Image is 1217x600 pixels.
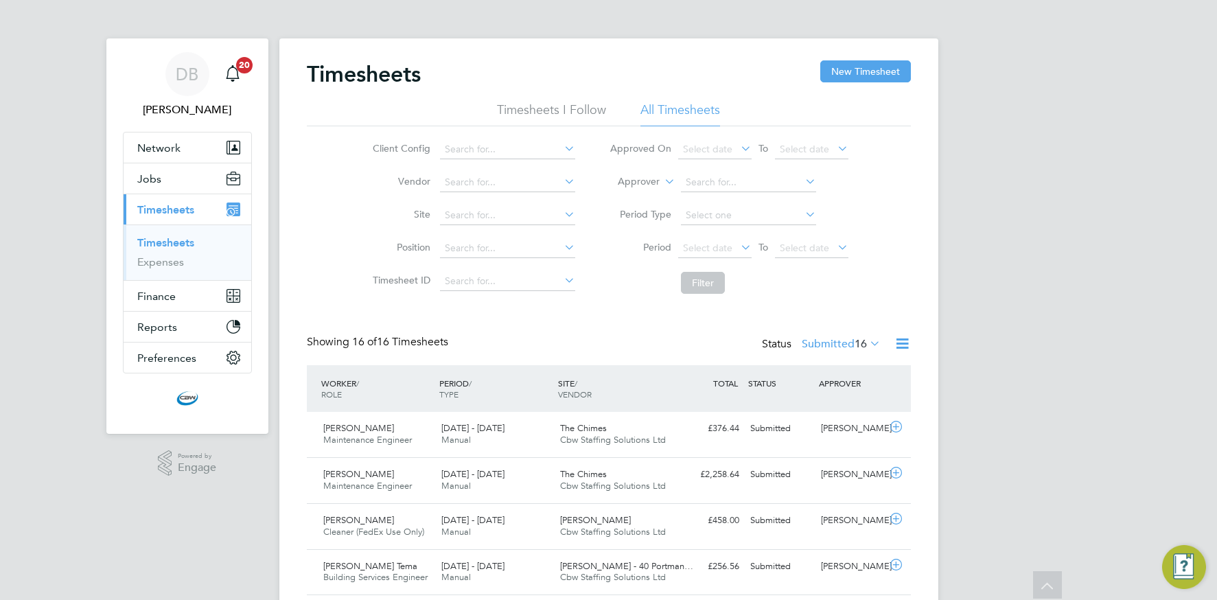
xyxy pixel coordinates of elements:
div: STATUS [745,371,816,395]
input: Search for... [440,239,575,258]
span: [PERSON_NAME] [323,468,394,480]
label: Submitted [802,337,881,351]
a: DB[PERSON_NAME] [123,52,252,118]
div: [PERSON_NAME] [815,509,887,532]
label: Position [369,241,430,253]
span: The Chimes [560,468,607,480]
span: [PERSON_NAME] - 40 Portman… [560,560,693,572]
div: £458.00 [673,509,745,532]
div: Status [762,335,883,354]
span: / [356,378,359,389]
div: Submitted [745,509,816,532]
label: Vendor [369,175,430,187]
span: Engage [178,462,216,474]
div: APPROVER [815,371,887,395]
input: Search for... [440,140,575,159]
span: [PERSON_NAME] [323,514,394,526]
span: Select date [780,242,829,254]
span: [DATE] - [DATE] [441,468,505,480]
span: [PERSON_NAME] [560,514,631,526]
span: Powered by [178,450,216,462]
div: PERIOD [436,371,555,406]
span: Manual [441,480,471,492]
button: Reports [124,312,251,342]
nav: Main navigation [106,38,268,434]
button: Preferences [124,343,251,373]
button: New Timesheet [820,60,911,82]
span: Daniel Barber [123,102,252,118]
a: 20 [219,52,246,96]
label: Site [369,208,430,220]
div: [PERSON_NAME] [815,463,887,486]
span: Maintenance Engineer [323,434,412,446]
span: DB [176,65,198,83]
span: [PERSON_NAME] Tema [323,560,417,572]
span: TYPE [439,389,459,400]
span: Cbw Staffing Solutions Ltd [560,480,666,492]
div: Timesheets [124,224,251,280]
input: Search for... [440,206,575,225]
button: Engage Resource Center [1162,545,1206,589]
span: Manual [441,526,471,538]
span: Preferences [137,351,196,365]
li: Timesheets I Follow [497,102,606,126]
span: Select date [683,143,732,155]
button: Timesheets [124,194,251,224]
div: £2,258.64 [673,463,745,486]
button: Network [124,132,251,163]
div: Submitted [745,555,816,578]
span: To [754,238,772,256]
div: Submitted [745,417,816,440]
span: 20 [236,57,253,73]
span: Cbw Staffing Solutions Ltd [560,434,666,446]
span: [DATE] - [DATE] [441,422,505,434]
span: Finance [137,290,176,303]
input: Search for... [440,272,575,291]
label: Timesheet ID [369,274,430,286]
label: Approver [598,175,660,189]
span: / [575,378,577,389]
div: WORKER [318,371,437,406]
span: Select date [780,143,829,155]
span: [DATE] - [DATE] [441,560,505,572]
span: Cleaner (FedEx Use Only) [323,526,424,538]
span: Reports [137,321,177,334]
span: 16 [855,337,867,351]
div: [PERSON_NAME] [815,417,887,440]
div: £256.56 [673,555,745,578]
span: Network [137,141,181,154]
span: Cbw Staffing Solutions Ltd [560,571,666,583]
input: Select one [681,206,816,225]
div: £376.44 [673,417,745,440]
span: / [469,378,472,389]
label: Client Config [369,142,430,154]
span: 16 of [352,335,377,349]
span: Manual [441,434,471,446]
button: Filter [681,272,725,294]
span: Jobs [137,172,161,185]
input: Search for... [681,173,816,192]
span: Select date [683,242,732,254]
div: SITE [555,371,673,406]
div: [PERSON_NAME] [815,555,887,578]
span: [DATE] - [DATE] [441,514,505,526]
span: To [754,139,772,157]
a: Go to home page [123,387,252,409]
div: Showing [307,335,451,349]
button: Jobs [124,163,251,194]
span: The Chimes [560,422,607,434]
li: All Timesheets [640,102,720,126]
span: TOTAL [713,378,738,389]
span: Building Services Engineer [323,571,428,583]
h2: Timesheets [307,60,421,88]
label: Approved On [610,142,671,154]
label: Period Type [610,208,671,220]
a: Timesheets [137,236,194,249]
span: Manual [441,571,471,583]
span: 16 Timesheets [352,335,448,349]
div: Submitted [745,463,816,486]
label: Period [610,241,671,253]
a: Expenses [137,255,184,268]
span: ROLE [321,389,342,400]
span: Cbw Staffing Solutions Ltd [560,526,666,538]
